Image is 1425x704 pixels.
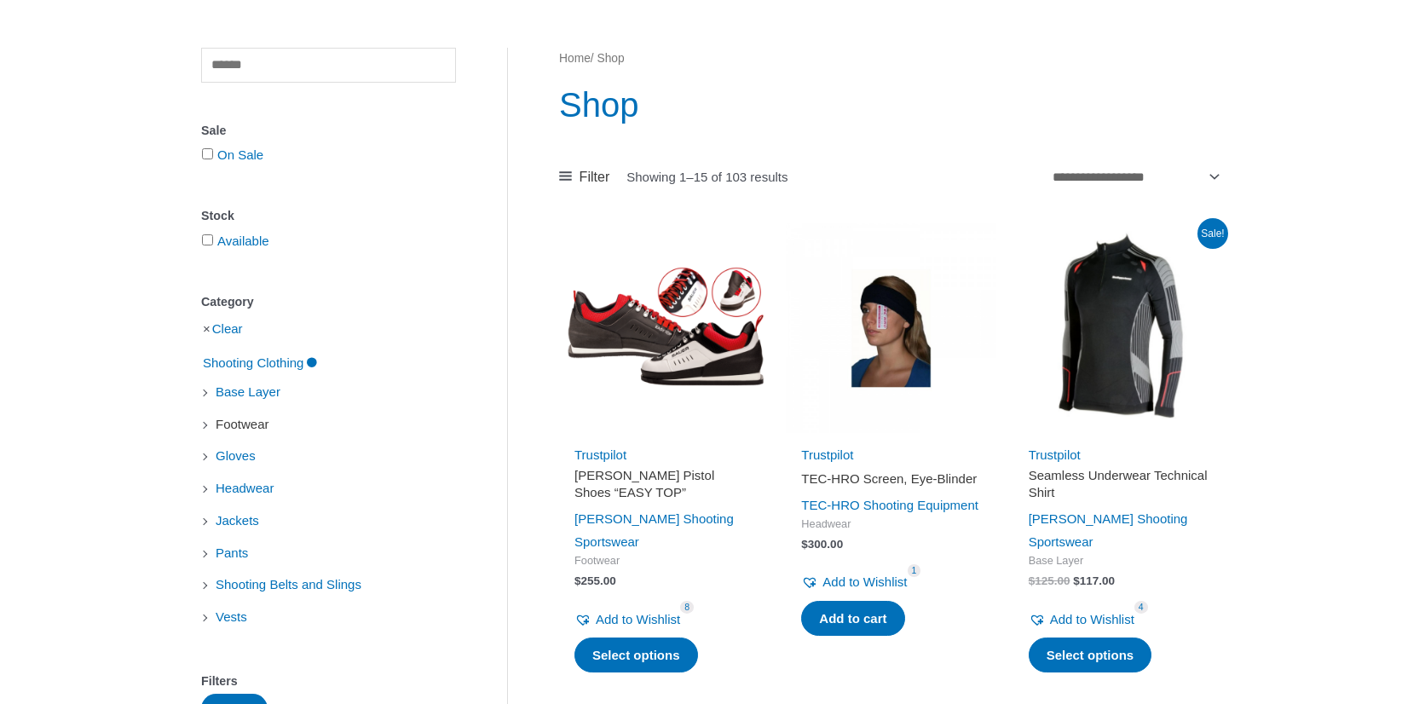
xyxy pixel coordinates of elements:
[212,321,243,336] a: Clear
[214,480,275,494] a: Headwear
[559,52,591,65] a: Home
[214,609,249,623] a: Vests
[214,378,282,407] span: Base Layer
[217,147,263,162] a: On Sale
[1029,554,1208,568] span: Base Layer
[214,603,249,632] span: Vests
[908,564,921,577] span: 1
[559,223,769,433] img: SAUER Pistol Shoes "EASY TOP"
[201,118,456,143] div: Sale
[574,511,734,550] a: [PERSON_NAME] Shooting Sportswear
[574,554,753,568] span: Footwear
[1013,223,1223,433] img: Seamless Underwear Technical Shirt
[574,638,698,673] a: Select options for “SAUER Pistol Shoes "EASY TOP"”
[214,545,250,559] a: Pants
[801,538,808,551] span: $
[559,164,609,190] a: Filter
[1029,447,1081,462] a: Trustpilot
[559,81,1223,129] h1: Shop
[1029,638,1152,673] a: Select options for “Seamless Underwear Technical Shirt”
[574,447,626,462] a: Trustpilot
[801,570,907,594] a: Add to Wishlist
[201,204,456,228] div: Stock
[574,608,680,632] a: Add to Wishlist
[202,148,213,159] input: On Sale
[1029,467,1208,507] a: Seamless Underwear Technical Shirt
[801,470,980,493] a: TEC-HRO Screen, Eye-Blinder
[201,349,305,378] span: Shooting Clothing
[559,48,1223,70] nav: Breadcrumb
[1050,612,1134,626] span: Add to Wishlist
[801,470,980,488] h2: TEC-HRO Screen, Eye-Blinder
[214,512,261,527] a: Jackets
[1073,574,1080,587] span: $
[202,234,213,245] input: Available
[801,447,853,462] a: Trustpilot
[574,574,616,587] bdi: 255.00
[1046,163,1223,191] select: Shop order
[214,447,257,462] a: Gloves
[214,539,250,568] span: Pants
[201,669,456,694] div: Filters
[786,223,995,433] img: TEC-HRO Screen
[1029,608,1134,632] a: Add to Wishlist
[596,612,680,626] span: Add to Wishlist
[801,498,978,512] a: TEC-HRO Shooting Equipment
[201,290,456,314] div: Category
[1197,218,1228,249] span: Sale!
[214,570,363,599] span: Shooting Belts and Slings
[214,576,363,591] a: Shooting Belts and Slings
[822,574,907,589] span: Add to Wishlist
[214,474,275,503] span: Headwear
[214,416,271,430] a: Footwear
[201,355,319,369] a: Shooting Clothing
[1029,467,1208,500] h2: Seamless Underwear Technical Shirt
[1029,574,1070,587] bdi: 125.00
[801,517,980,532] span: Headwear
[680,601,694,614] span: 8
[1029,574,1036,587] span: $
[214,384,282,398] a: Base Layer
[626,170,787,183] p: Showing 1–15 of 103 results
[217,234,269,248] a: Available
[574,467,753,500] h2: [PERSON_NAME] Pistol Shoes “EASY TOP”
[580,164,610,190] span: Filter
[574,467,753,507] a: [PERSON_NAME] Pistol Shoes “EASY TOP”
[1073,574,1115,587] bdi: 117.00
[1134,601,1148,614] span: 4
[801,601,904,637] a: Add to cart: “TEC-HRO Screen, Eye-Blinder”
[214,410,271,439] span: Footwear
[801,538,843,551] bdi: 300.00
[574,574,581,587] span: $
[214,506,261,535] span: Jackets
[1029,511,1188,550] a: [PERSON_NAME] Shooting Sportswear
[214,441,257,470] span: Gloves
